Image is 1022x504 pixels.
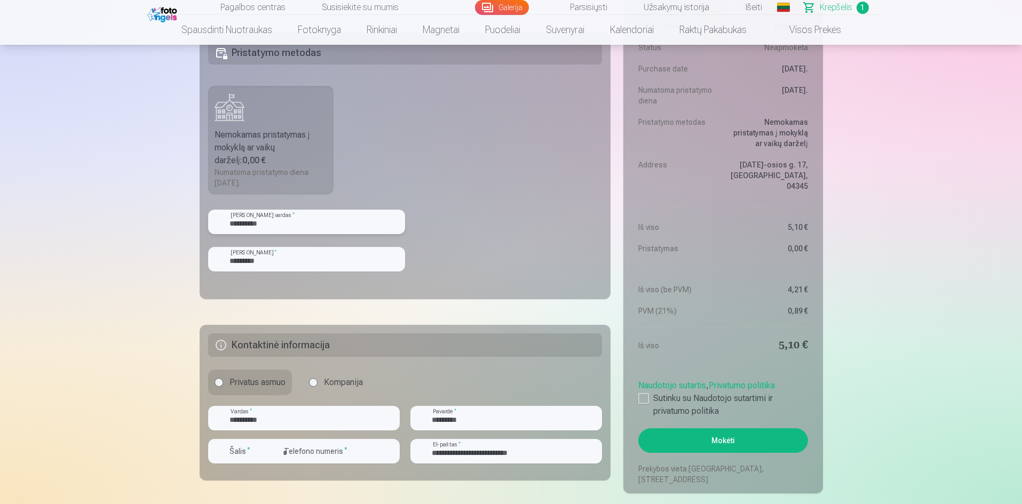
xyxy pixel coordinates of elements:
[728,222,808,233] dd: 5,10 €
[728,284,808,295] dd: 4,21 €
[597,15,667,45] a: Kalendoriai
[285,15,354,45] a: Fotoknyga
[215,167,328,188] div: Numatoma pristatymo diena [DATE].
[533,15,597,45] a: Suvenyrai
[215,378,223,387] input: Privatus asmuo
[728,306,808,316] dd: 0,89 €
[638,42,718,53] dt: Status
[728,243,808,254] dd: 0,00 €
[354,15,410,45] a: Rinkiniai
[728,63,808,74] dd: [DATE].
[728,338,808,353] dd: 5,10 €
[638,392,807,418] label: Sutinku su Naudotojo sutartimi ir privatumo politika
[667,15,759,45] a: Raktų pakabukas
[303,370,369,395] label: Kompanija
[208,333,603,357] h5: Kontaktinė informacija
[208,41,603,65] h5: Pristatymo metodas
[208,439,278,463] button: Šalis*
[638,159,718,191] dt: Address
[147,4,180,22] img: /fa2
[638,338,718,353] dt: Iš viso
[638,428,807,453] button: Mokėti
[638,306,718,316] dt: PVM (21%)
[857,2,869,14] span: 1
[638,243,718,254] dt: Pristatymas
[728,117,808,149] dd: Nemokamas pristatymas į mokyklą ar vaikų darželį
[638,222,718,233] dt: Iš viso
[759,15,854,45] a: Visos prekės
[242,155,266,165] b: 0,00 €
[638,85,718,106] dt: Numatoma pristatymo diena
[225,446,255,457] label: Šalis
[728,159,808,191] dd: [DATE]-osios g. 17, [GEOGRAPHIC_DATA], 04345
[410,15,472,45] a: Magnetai
[764,42,808,53] span: Neapmokėta
[728,85,808,106] dd: [DATE].
[472,15,533,45] a: Puodeliai
[638,117,718,149] dt: Pristatymo metodas
[638,284,718,295] dt: Iš viso (be PVM)
[638,63,718,74] dt: Purchase date
[820,1,852,14] span: Krepšelis
[709,380,775,390] a: Privatumo politika
[638,463,807,485] p: Prekybos vieta [GEOGRAPHIC_DATA], [STREET_ADDRESS]
[215,129,328,167] div: Nemokamas pristatymas į mokyklą ar vaikų darželį :
[169,15,285,45] a: Spausdinti nuotraukas
[208,370,292,395] label: Privatus asmuo
[638,375,807,418] div: ,
[309,378,318,387] input: Kompanija
[638,380,706,390] a: Naudotojo sutartis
